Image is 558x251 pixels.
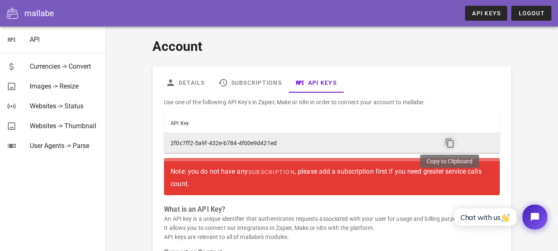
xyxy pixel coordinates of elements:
p: Use one of the following API Key's in Zapier, Make or n8n in order to connect your account to mal... [164,98,499,107]
a: subscription [248,165,295,179]
a: Details [159,73,211,93]
span: API Keys [472,10,501,17]
th: API Key: Not sorted. Activate to sort ascending. [164,113,436,133]
a: API Keys [288,73,343,93]
a: API Keys [465,6,507,21]
span: subscription [248,169,295,175]
div: API [30,36,99,43]
h3: What is an API Key? [164,205,499,214]
span: API Key [171,120,189,126]
h1: Account [152,36,511,56]
div: Currencies -> Convert [30,62,99,70]
td: 2f0c7ff2-5a9f-432e-b784-4f00e9d421ed [164,133,436,153]
div: Images -> Resize [30,82,99,90]
div: Websites -> Status [30,102,99,110]
iframe: Tidio Chat [445,198,554,237]
p: An API key is a unique identifier that authenticates requests associated with your user for usage... [164,214,499,241]
a: Subscriptions [211,73,288,93]
button: Logout [511,6,551,21]
div: Websites -> Thumbnail [30,122,99,130]
span: Logout [518,10,545,17]
div: mallabe [24,7,54,19]
div: Note: you do not have any , please add a subscription first if you need greater service calls count. [171,165,493,189]
div: User Agents -> Parse [30,142,99,150]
